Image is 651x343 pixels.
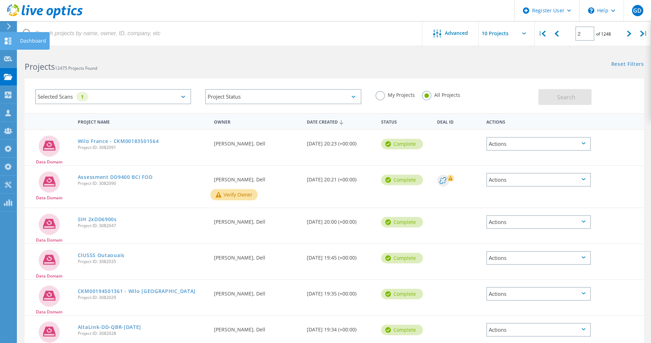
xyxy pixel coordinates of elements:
[445,31,468,36] span: Advanced
[375,91,415,98] label: My Projects
[205,89,361,104] div: Project Status
[378,115,433,128] div: Status
[78,139,159,144] a: Wilo France - CKM00183501564
[78,224,207,228] span: Project ID: 3082047
[486,137,591,151] div: Actions
[78,295,207,300] span: Project ID: 3082029
[210,280,303,303] div: [PERSON_NAME], Dell
[486,287,591,301] div: Actions
[78,217,117,222] a: SIH 2xDD6900s
[434,115,483,128] div: Deal Id
[303,115,378,128] div: Date Created
[25,61,55,72] b: Projects
[78,325,141,330] a: AltaLink-DD-QBR-[DATE]
[36,196,63,200] span: Data Domain
[36,310,63,314] span: Data Domain
[36,238,63,242] span: Data Domain
[486,251,591,265] div: Actions
[303,280,378,303] div: [DATE] 19:35 (+00:00)
[381,289,423,299] div: Complete
[55,65,97,71] span: 12475 Projects Found
[78,181,207,186] span: Project ID: 3082090
[78,253,125,258] a: CIUSSS Outaouais
[381,253,423,263] div: Complete
[422,91,460,98] label: All Projects
[381,325,423,335] div: Complete
[483,115,594,128] div: Actions
[538,89,592,105] button: Search
[78,289,196,294] a: CKM00194501361 - Wilo [GEOGRAPHIC_DATA]
[381,139,423,149] div: Complete
[7,15,83,20] a: Live Optics Dashboard
[611,62,644,68] a: Reset Filters
[303,244,378,267] div: [DATE] 19:45 (+00:00)
[596,31,611,37] span: of 1248
[36,274,63,278] span: Data Domain
[20,38,46,43] div: Dashboard
[210,208,303,231] div: [PERSON_NAME], Dell
[303,316,378,339] div: [DATE] 19:34 (+00:00)
[76,92,88,101] div: 1
[588,7,594,14] svg: \n
[36,160,63,164] span: Data Domain
[210,130,303,153] div: [PERSON_NAME], Dell
[486,323,591,337] div: Actions
[35,89,191,104] div: Selected Scans
[381,217,423,227] div: Complete
[210,166,303,189] div: [PERSON_NAME], Dell
[303,166,378,189] div: [DATE] 20:21 (+00:00)
[210,316,303,339] div: [PERSON_NAME], Dell
[486,173,591,187] div: Actions
[78,331,207,336] span: Project ID: 3082028
[78,175,153,180] a: Assessment DD9400 BCI FOD
[381,175,423,185] div: Complete
[78,260,207,264] span: Project ID: 3082035
[303,208,378,231] div: [DATE] 20:00 (+00:00)
[210,244,303,267] div: [PERSON_NAME], Dell
[557,93,575,101] span: Search
[303,130,378,153] div: [DATE] 20:23 (+00:00)
[486,215,591,229] div: Actions
[18,21,423,46] input: Search projects by name, owner, ID, company, etc
[74,115,210,128] div: Project Name
[637,21,651,46] div: |
[210,189,258,200] button: Verify Owner
[633,8,641,13] span: GD
[78,145,207,150] span: Project ID: 3082091
[535,21,549,46] div: |
[210,115,303,128] div: Owner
